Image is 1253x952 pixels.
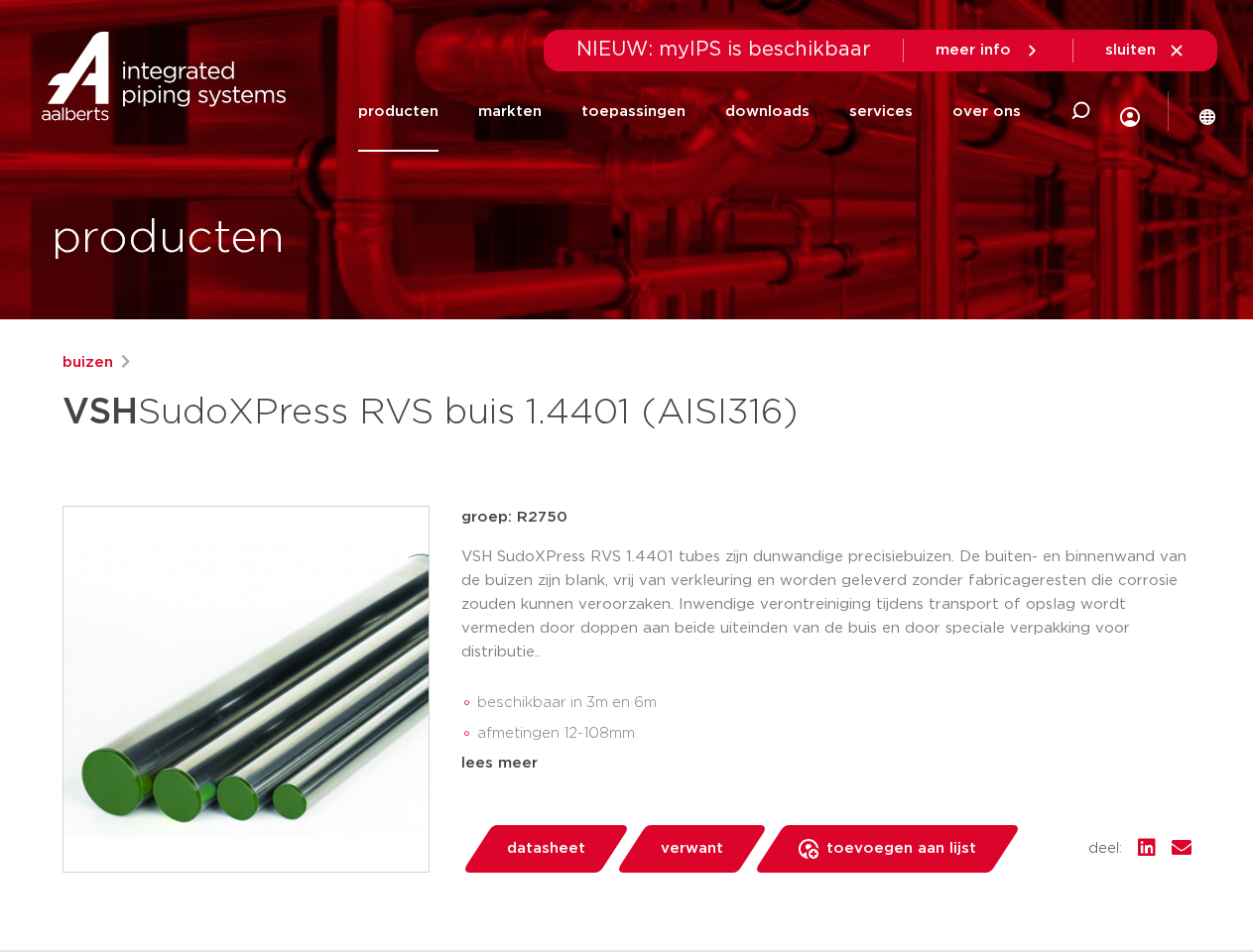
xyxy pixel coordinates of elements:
[477,687,1191,719] li: beschikbaar in 3m en 6m
[461,506,1191,530] p: groep: R2750
[952,71,1021,152] a: over ons
[936,42,1041,59] a: meer info
[358,71,1021,152] nav: Menu
[1105,42,1186,59] a: sluiten
[1120,65,1140,158] div: my IPS
[725,71,810,152] a: downloads
[936,43,1011,58] span: meer info
[478,71,542,152] a: markten
[63,351,113,375] a: buizen
[849,71,913,152] a: services
[358,71,439,152] a: producten
[52,207,285,271] h1: producten
[461,545,1191,664] p: VSH SudoXPress RVS 1.4401 tubes zijn dunwandige precisiebuizen. De buiten- en binnenwand van de b...
[63,383,808,442] h1: SudoXPress RVS buis 1.4401 (AISI316)
[581,71,686,152] a: toepassingen
[63,507,429,872] img: Product Image for VSH SudoXPress RVS buis 1.4401 (AISI316)
[477,718,1191,750] li: afmetingen 12-108mm
[461,825,630,873] a: datasheet
[826,833,976,865] span: toevoegen aan lijst
[507,833,585,865] span: datasheet
[1088,837,1122,861] span: deel:
[63,395,138,430] strong: VSH
[661,833,723,865] span: verwant
[576,40,871,59] span: NIEUW: myIPS is beschikbaar
[461,752,1191,775] div: lees meer
[1105,43,1156,58] span: sluiten
[615,825,768,873] a: verwant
